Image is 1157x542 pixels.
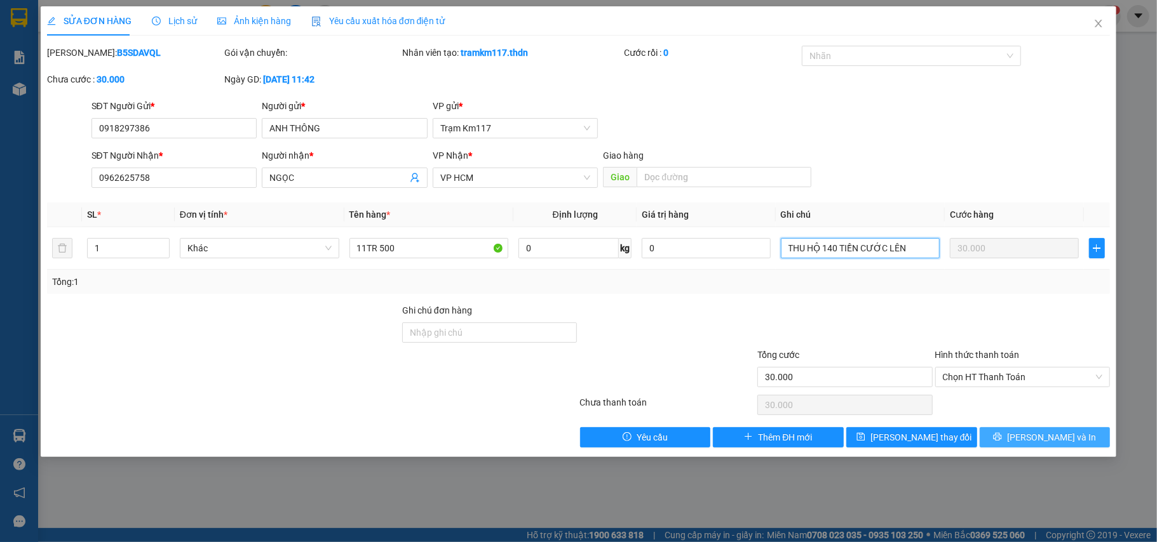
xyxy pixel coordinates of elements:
input: 0 [950,238,1078,258]
span: [PERSON_NAME] và In [1007,430,1096,444]
div: Chưa cước : [47,72,222,86]
span: VP Nhận [433,150,468,161]
div: Ngày GD: [224,72,400,86]
span: SL [87,209,97,220]
span: Lịch sử [152,16,197,26]
button: printer[PERSON_NAME] và In [980,427,1111,447]
span: Đơn vị tính [180,209,227,220]
span: Trạm Km117 [440,119,591,138]
button: plusThêm ĐH mới [713,427,844,447]
div: SĐT Người Nhận [91,149,257,162]
b: B5SDAVQL [117,48,161,58]
button: plus [1089,238,1106,258]
span: Thêm ĐH mới [758,430,812,444]
span: Ảnh kiện hàng [217,16,291,26]
div: Nhân viên tạo: [402,46,621,60]
b: tramkm117.thdn [461,48,528,58]
span: Yêu cầu [637,430,668,444]
div: Tổng: 1 [52,275,447,289]
span: VP HCM [440,168,591,187]
b: [DATE] 11:42 [263,74,315,84]
span: plus [1090,243,1105,253]
span: close [1093,18,1104,29]
button: save[PERSON_NAME] thay đổi [846,427,977,447]
span: [PERSON_NAME] thay đổi [870,430,972,444]
div: [PERSON_NAME]: [47,46,222,60]
div: VP gửi [433,99,599,113]
div: Chưa thanh toán [578,395,756,418]
span: Khác [187,239,332,258]
span: plus [744,432,753,442]
div: SĐT Người Gửi [91,99,257,113]
button: exclamation-circleYêu cầu [580,427,711,447]
input: Ghi chú đơn hàng [402,322,578,343]
div: Cước rồi : [624,46,799,60]
span: Giao [603,167,637,187]
span: printer [993,432,1002,442]
span: SỬA ĐƠN HÀNG [47,16,132,26]
span: user-add [410,173,420,183]
label: Ghi chú đơn hàng [402,305,472,315]
div: Người nhận [262,149,428,162]
span: save [856,432,865,442]
span: Giao hàng [603,150,644,161]
span: clock-circle [152,17,161,25]
span: Định lượng [553,209,598,220]
input: Ghi Chú [781,238,940,258]
button: delete [52,238,72,258]
th: Ghi chú [776,202,945,227]
span: kg [619,238,632,258]
span: Cước hàng [950,209,994,220]
span: picture [217,17,226,25]
span: edit [47,17,56,25]
span: Yêu cầu xuất hóa đơn điện tử [311,16,445,26]
button: Close [1081,6,1116,42]
label: Hình thức thanh toán [935,350,1020,360]
div: Gói vận chuyển: [224,46,400,60]
input: Dọc đường [637,167,811,187]
span: Tổng cước [757,350,799,360]
span: exclamation-circle [623,432,632,442]
div: Người gửi [262,99,428,113]
b: 30.000 [97,74,125,84]
span: Chọn HT Thanh Toán [943,367,1103,387]
b: 0 [663,48,668,58]
span: Giá trị hàng [642,209,689,220]
img: icon [311,17,321,27]
input: VD: Bàn, Ghế [349,238,509,258]
span: Tên hàng [349,209,391,220]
